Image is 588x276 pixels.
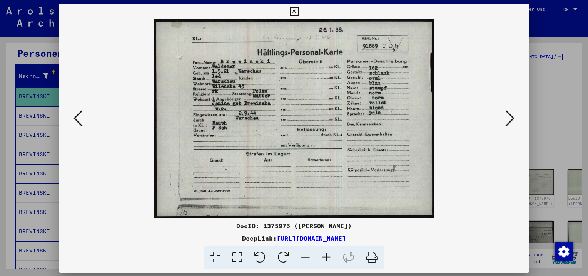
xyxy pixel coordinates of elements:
[277,234,346,242] a: [URL][DOMAIN_NAME]
[554,242,573,261] div: Zustimmung ändern
[555,242,573,261] img: Zustimmung ändern
[85,19,503,218] img: 001.jpg
[59,234,529,243] div: DeepLink:
[59,221,529,231] div: DocID: 1375975 ([PERSON_NAME])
